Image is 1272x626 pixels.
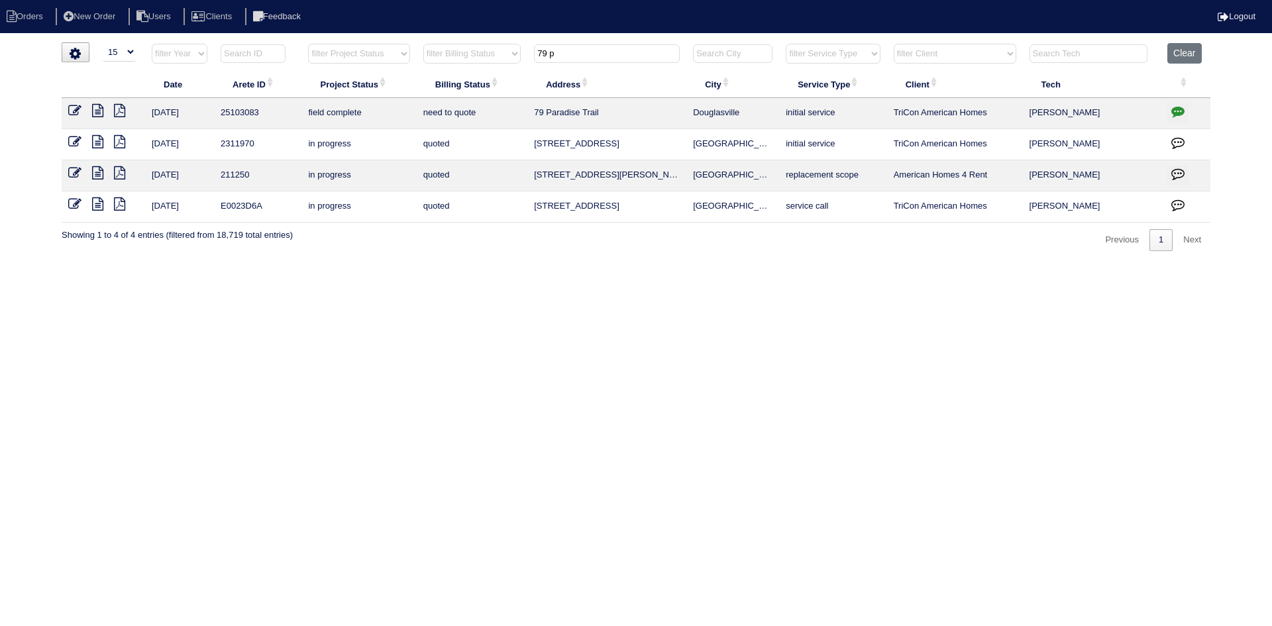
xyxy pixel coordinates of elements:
th: Tech [1023,70,1161,98]
th: Date [145,70,214,98]
td: American Homes 4 Rent [887,160,1023,191]
td: quoted [417,160,527,191]
input: Search Address [534,44,680,63]
a: 1 [1149,229,1173,251]
td: Douglasville [686,98,779,129]
td: [PERSON_NAME] [1023,129,1161,160]
td: in progress [301,129,416,160]
td: initial service [779,98,886,129]
td: [PERSON_NAME] [1023,191,1161,223]
input: Search Tech [1030,44,1147,63]
th: Arete ID: activate to sort column ascending [214,70,301,98]
td: in progress [301,160,416,191]
td: [DATE] [145,98,214,129]
td: need to quote [417,98,527,129]
th: Billing Status: activate to sort column ascending [417,70,527,98]
a: New Order [56,11,126,21]
th: Address: activate to sort column ascending [527,70,686,98]
td: [STREET_ADDRESS] [527,129,686,160]
td: [DATE] [145,191,214,223]
td: quoted [417,191,527,223]
th: City: activate to sort column ascending [686,70,779,98]
td: field complete [301,98,416,129]
li: Clients [184,8,242,26]
td: [GEOGRAPHIC_DATA] [686,191,779,223]
li: Feedback [245,8,311,26]
td: replacement scope [779,160,886,191]
a: Clients [184,11,242,21]
td: 25103083 [214,98,301,129]
th: : activate to sort column ascending [1161,70,1210,98]
td: TriCon American Homes [887,191,1023,223]
th: Project Status: activate to sort column ascending [301,70,416,98]
td: [DATE] [145,160,214,191]
td: 2311970 [214,129,301,160]
a: Logout [1218,11,1255,21]
td: E0023D6A [214,191,301,223]
th: Client: activate to sort column ascending [887,70,1023,98]
td: 79 Paradise Trail [527,98,686,129]
td: [GEOGRAPHIC_DATA] [686,160,779,191]
td: initial service [779,129,886,160]
td: [PERSON_NAME] [1023,98,1161,129]
div: Showing 1 to 4 of 4 entries (filtered from 18,719 total entries) [62,223,293,241]
input: Search City [693,44,772,63]
td: service call [779,191,886,223]
li: New Order [56,8,126,26]
td: quoted [417,129,527,160]
input: Search ID [221,44,286,63]
td: 211250 [214,160,301,191]
button: Clear [1167,43,1201,64]
li: Users [129,8,182,26]
a: Next [1174,229,1210,251]
td: [GEOGRAPHIC_DATA] [686,129,779,160]
th: Service Type: activate to sort column ascending [779,70,886,98]
td: [DATE] [145,129,214,160]
td: [PERSON_NAME] [1023,160,1161,191]
td: TriCon American Homes [887,129,1023,160]
td: in progress [301,191,416,223]
td: TriCon American Homes [887,98,1023,129]
a: Users [129,11,182,21]
td: [STREET_ADDRESS][PERSON_NAME] [527,160,686,191]
td: [STREET_ADDRESS] [527,191,686,223]
a: Previous [1096,229,1148,251]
